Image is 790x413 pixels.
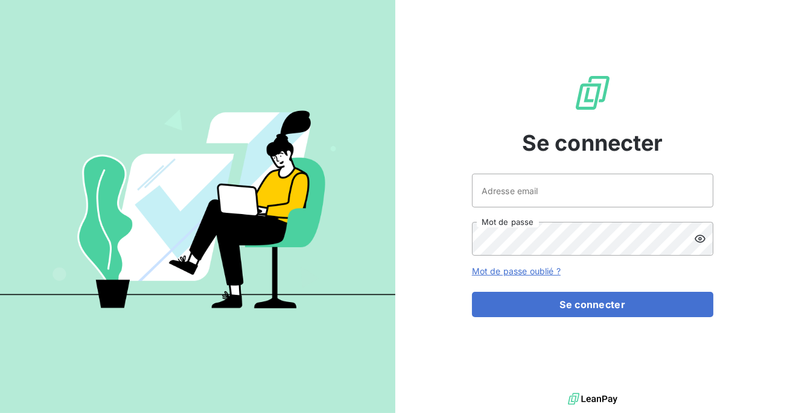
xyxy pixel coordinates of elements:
[472,292,713,317] button: Se connecter
[472,174,713,207] input: placeholder
[573,74,612,112] img: Logo LeanPay
[568,390,617,408] img: logo
[522,127,663,159] span: Se connecter
[472,266,561,276] a: Mot de passe oublié ?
